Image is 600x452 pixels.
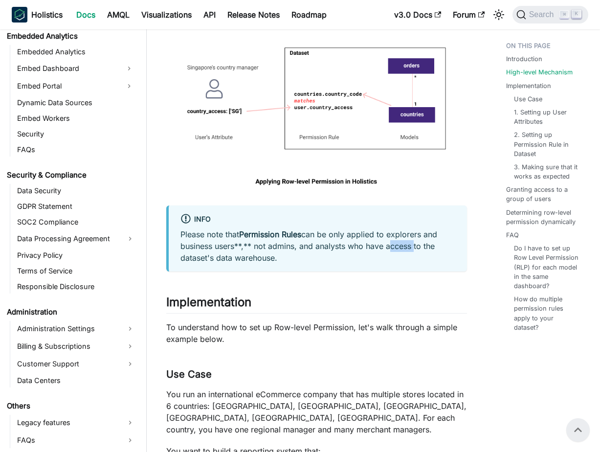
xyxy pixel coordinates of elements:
[14,215,138,229] a: SOC2 Compliance
[559,10,569,19] kbd: ⌘
[12,7,63,23] a: HolisticsHolistics
[166,368,467,381] h3: Use Case
[14,415,138,430] a: Legacy features
[180,228,455,264] p: Please note that can be only applied to explorers and business users**,** not admins, and analyst...
[14,264,138,278] a: Terms of Service
[506,68,573,77] a: High-level Mechanism
[14,374,138,387] a: Data Centers
[506,81,551,90] a: Implementation
[222,7,286,23] a: Release Notes
[4,29,138,43] a: Embedded Analytics
[572,10,581,19] kbd: K
[447,7,490,23] a: Forum
[135,7,198,23] a: Visualizations
[514,108,580,126] a: 1. Setting up User Attributes
[506,185,584,203] a: Granting access to a group of users
[286,7,333,23] a: Roadmap
[4,399,138,413] a: Others
[166,321,467,345] p: To understand how to set up Row-level Permission, let's walk through a simple example below.
[506,230,519,240] a: FAQ
[198,7,222,23] a: API
[566,418,590,442] button: Scroll back to top
[166,388,467,435] p: You run an international eCommerce company that has multiple stores located in 6 countries: [GEOG...
[4,168,138,182] a: Security & Compliance
[14,78,120,94] a: Embed Portal
[514,244,580,291] a: Do I have to set up Row Level Permission (RLP) for each model in the same dashboard?
[4,305,138,319] a: Administration
[14,280,138,294] a: Responsible Disclosure
[491,7,507,23] button: Switch between dark and light mode (currently light mode)
[31,9,63,21] b: Holistics
[239,229,301,239] strong: Permission Rules
[14,96,138,110] a: Dynamic Data Sources
[120,78,138,94] button: Expand sidebar category 'Embed Portal'
[14,143,138,157] a: FAQs
[14,356,138,372] a: Customer Support
[14,321,138,337] a: Administration Settings
[101,7,135,23] a: AMQL
[14,61,120,76] a: Embed Dashboard
[526,10,560,19] span: Search
[506,208,584,226] a: Determining row-level permission dynamically
[14,432,138,448] a: FAQs
[120,61,138,76] button: Expand sidebar category 'Embed Dashboard'
[14,45,138,59] a: Embedded Analytics
[180,213,455,226] div: info
[14,339,138,354] a: Billing & Subscriptions
[514,162,580,181] a: 3. Making sure that it works as expected
[166,295,467,314] h2: Implementation
[14,200,138,213] a: GDPR Statement
[388,7,447,23] a: v3.0 Docs
[14,184,138,198] a: Data Security
[506,54,542,64] a: Introduction
[14,249,138,262] a: Privacy Policy
[514,94,542,104] a: Use Case
[12,7,27,23] img: Holistics
[512,6,588,23] button: Search (Command+K)
[14,127,138,141] a: Security
[70,7,101,23] a: Docs
[514,130,580,158] a: 2. Setting up Permission Rule in Dataset
[14,112,138,125] a: Embed Workers
[514,294,580,332] a: How do multiple permission rules apply to your dataset?
[14,231,138,247] a: Data Processing Agreement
